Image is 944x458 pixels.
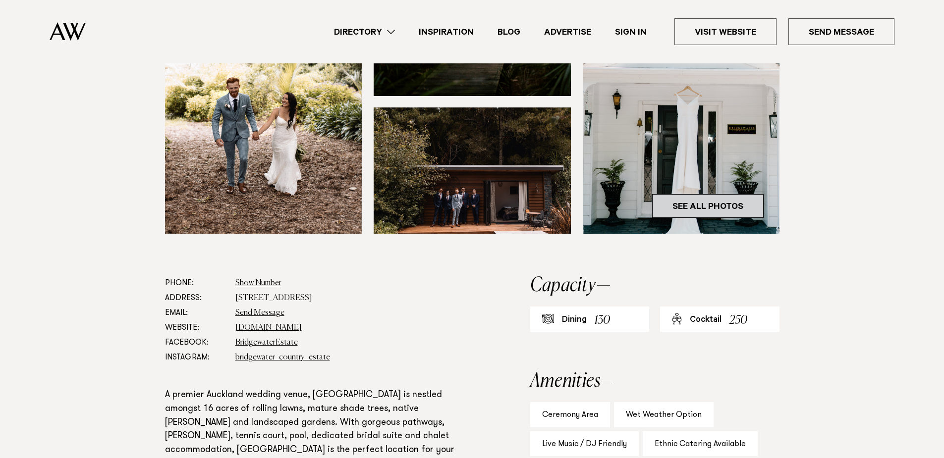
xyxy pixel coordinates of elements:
a: Advertise [532,25,603,39]
a: Send Message [788,18,894,45]
a: Blog [486,25,532,39]
a: [DOMAIN_NAME] [235,324,302,332]
div: Ceremony Area [530,402,610,427]
a: Directory [322,25,407,39]
a: bridgewater_country_estate [235,354,330,361]
a: Show Number [235,279,281,287]
dt: Phone: [165,276,227,291]
a: Visit Website [674,18,777,45]
a: Send Message [235,309,284,317]
dt: Website: [165,320,227,335]
dt: Address: [165,291,227,305]
div: Wet Weather Option [614,402,714,427]
div: 130 [595,311,610,330]
dt: Instagram: [165,350,227,365]
div: Dining [562,314,587,326]
a: Inspiration [407,25,486,39]
a: BridgewaterEstate [235,339,298,347]
img: Auckland Weddings Logo [50,22,86,41]
h2: Capacity [530,276,779,296]
dd: [STREET_ADDRESS] [235,291,466,305]
div: Cocktail [690,314,722,326]
div: Live Music / DJ Friendly [530,431,639,457]
dt: Facebook: [165,335,227,350]
div: Ethnic Catering Available [643,431,758,457]
a: See All Photos [652,194,764,218]
h2: Amenities [530,371,779,391]
a: Sign In [603,25,659,39]
dt: Email: [165,305,227,320]
div: 250 [729,311,747,330]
